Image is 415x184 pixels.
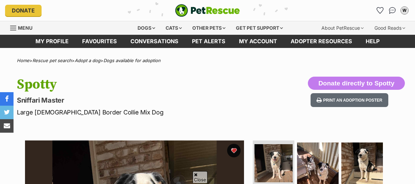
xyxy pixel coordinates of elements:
div: Other pets [188,21,230,35]
a: Favourites [75,35,124,48]
div: Good Reads [370,21,410,35]
a: Home [17,58,29,63]
a: Pet alerts [185,35,232,48]
a: Dogs available for adoption [103,58,161,63]
img: Photo of Spotty [297,142,339,184]
span: Menu [18,25,32,31]
a: Rescue pet search [32,58,72,63]
a: Favourites [375,5,386,16]
a: conversations [124,35,185,48]
img: Photo of Spotty [254,144,293,182]
a: Donate [5,5,42,16]
a: Adopt a dog [75,58,100,63]
a: Help [359,35,386,48]
span: Close [193,171,207,183]
div: Cats [161,21,187,35]
div: About PetRescue [317,21,368,35]
a: Conversations [387,5,398,16]
p: Sniffari Master [17,96,254,105]
div: W [401,7,408,14]
button: Print an adoption poster [311,93,388,107]
a: PetRescue [175,4,240,17]
h1: Spotty [17,77,254,92]
button: My account [399,5,410,16]
button: Donate directly to Spotty [308,77,405,90]
a: Adopter resources [284,35,359,48]
img: logo-e224e6f780fb5917bec1dbf3a21bbac754714ae5b6737aabdf751b685950b380.svg [175,4,240,17]
a: My profile [29,35,75,48]
a: Menu [10,21,37,33]
p: Large [DEMOGRAPHIC_DATA] Border Collie Mix Dog [17,108,254,117]
img: chat-41dd97257d64d25036548639549fe6c8038ab92f7586957e7f3b1b290dea8141.svg [389,7,396,14]
div: Dogs [133,21,160,35]
button: favourite [227,144,241,157]
a: My account [232,35,284,48]
ul: Account quick links [375,5,410,16]
div: Get pet support [231,21,288,35]
img: Photo of Spotty [341,142,383,184]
